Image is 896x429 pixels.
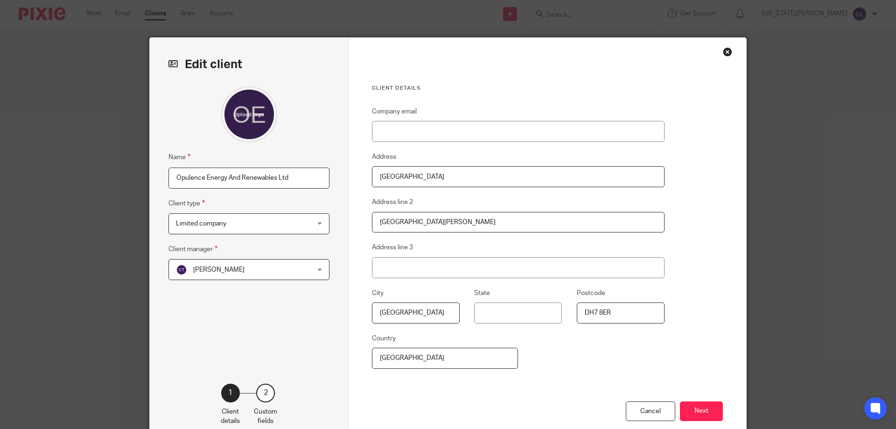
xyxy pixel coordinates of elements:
label: Name [168,152,190,162]
label: Client manager [168,244,217,254]
label: Country [372,334,396,343]
label: Address line 3 [372,243,413,252]
label: State [474,288,490,298]
label: Company email [372,107,417,116]
p: Custom fields [254,407,277,426]
div: Close this dialog window [723,47,732,56]
label: Postcode [577,288,605,298]
p: Client details [221,407,240,426]
button: Next [680,401,723,422]
div: 2 [256,384,275,402]
span: Limited company [176,220,226,227]
div: Cancel [626,401,675,422]
label: City [372,288,384,298]
div: 1 [221,384,240,402]
label: Address line 2 [372,197,413,207]
img: svg%3E [176,264,187,275]
span: [PERSON_NAME] [193,267,245,273]
h3: Client details [372,84,665,92]
h2: Edit client [168,56,329,72]
label: Client type [168,198,205,209]
label: Address [372,152,396,162]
